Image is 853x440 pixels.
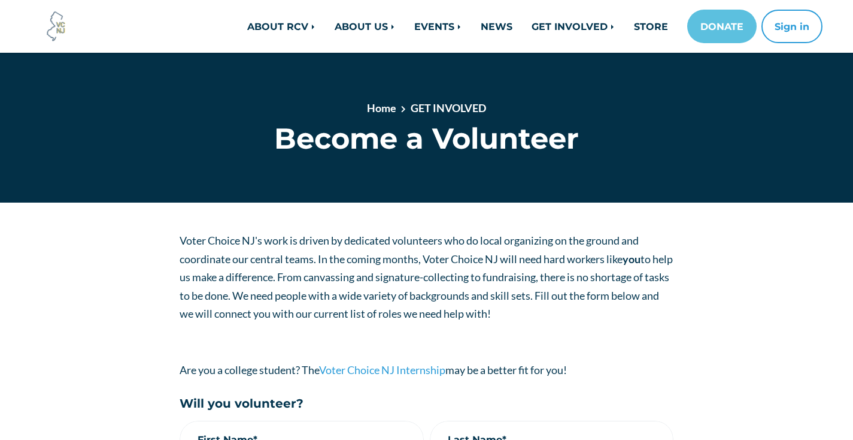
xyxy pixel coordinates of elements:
[623,252,640,266] strong: you
[319,363,445,376] a: Voter Choice NJ Internship
[222,100,630,121] nav: breadcrumb
[325,14,405,38] a: ABOUT US
[180,361,673,379] p: Are you a college student? The may be a better fit for you!
[687,10,757,43] a: DONATE
[405,14,471,38] a: EVENTS
[411,101,486,114] a: GET INVOLVED
[40,10,72,43] img: Voter Choice NJ
[238,14,325,38] a: ABOUT RCV
[761,10,822,43] button: Sign in or sign up
[367,101,396,114] a: Home
[624,14,678,38] a: STORE
[180,231,673,323] p: Voter Choice NJ's work is driven by dedicated volunteers who do local organizing on the ground an...
[471,14,522,38] a: NEWS
[180,397,673,411] h5: Will you volunteer?
[180,121,673,156] h1: Become a Volunteer
[522,14,624,38] a: GET INVOLVED
[171,10,822,43] nav: Main navigation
